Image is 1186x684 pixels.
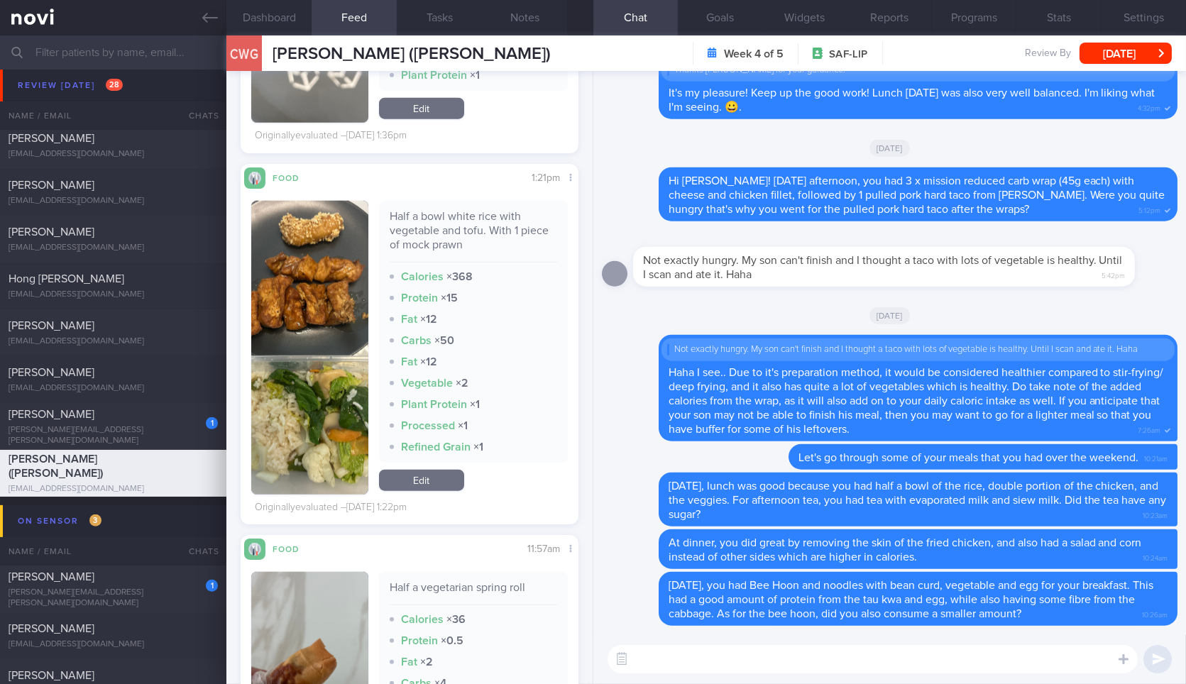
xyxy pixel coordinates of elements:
[170,537,226,566] div: Chats
[265,542,322,554] div: Food
[14,512,105,531] div: On sensor
[401,292,438,304] strong: Protein
[9,320,94,331] span: [PERSON_NAME]
[643,255,1123,280] span: Not exactly hungry. My son can't finish and I thought a taco with lots of vegetable is healthy. U...
[669,537,1142,563] span: At dinner, you did great by removing the skin of the fried chicken, and also had a salad and corn...
[255,130,407,143] div: Originally evaluated – [DATE] 1:36pm
[470,70,480,81] strong: × 1
[9,425,218,446] div: [PERSON_NAME][EMAIL_ADDRESS][PERSON_NAME][DOMAIN_NAME]
[401,377,453,389] strong: Vegetable
[724,47,784,61] strong: Week 4 of 5
[251,201,368,495] img: Half a bowl white rice with vegetable and tofu. With 1 piece of mock prawn
[1025,48,1071,60] span: Review By
[401,70,467,81] strong: Plant Protein
[9,149,218,160] div: [EMAIL_ADDRESS][DOMAIN_NAME]
[1138,422,1160,436] span: 7:26am
[9,102,218,113] div: [EMAIL_ADDRESS][DOMAIN_NAME]
[669,87,1155,113] span: It's my pleasure! Keep up the good work! Lunch [DATE] was also very well balanced. I'm liking wha...
[441,635,463,646] strong: × 0.5
[9,336,218,347] div: [EMAIL_ADDRESS][DOMAIN_NAME]
[441,292,458,304] strong: × 15
[206,417,218,429] div: 1
[420,356,437,368] strong: × 12
[401,441,471,453] strong: Refined Grain
[9,273,124,285] span: Hong [PERSON_NAME]
[390,580,557,605] div: Half a vegetarian spring roll
[401,614,444,625] strong: Calories
[401,335,432,346] strong: Carbs
[9,243,218,253] div: [EMAIL_ADDRESS][DOMAIN_NAME]
[273,45,551,62] span: [PERSON_NAME] ([PERSON_NAME])
[669,175,1165,215] span: Hi [PERSON_NAME]! [DATE] afternoon, you had 3 x mission reduced carb wrap (45g each) with cheese ...
[473,441,483,453] strong: × 1
[9,180,94,191] span: [PERSON_NAME]
[1138,100,1160,114] span: 4:32pm
[379,470,464,491] a: Edit
[9,289,218,300] div: [EMAIL_ADDRESS][DOMAIN_NAME]
[420,314,437,325] strong: × 12
[1144,451,1168,464] span: 10:21am
[9,383,218,394] div: [EMAIL_ADDRESS][DOMAIN_NAME]
[9,86,94,97] span: [PERSON_NAME]
[470,399,480,410] strong: × 1
[446,271,473,282] strong: × 368
[420,656,433,668] strong: × 2
[446,614,466,625] strong: × 36
[9,623,94,634] span: [PERSON_NAME]
[9,639,218,650] div: [EMAIL_ADDRESS][DOMAIN_NAME]
[401,314,417,325] strong: Fat
[89,514,101,526] span: 3
[9,670,94,681] span: [PERSON_NAME]
[9,453,103,479] span: [PERSON_NAME] ([PERSON_NAME])
[869,140,910,157] span: [DATE]
[798,452,1138,463] span: Let's go through some of your meals that you had over the weekend.
[9,367,94,378] span: [PERSON_NAME]
[9,133,94,144] span: [PERSON_NAME]
[456,377,468,389] strong: × 2
[390,209,557,263] div: Half a bowl white rice with vegetable and tofu. With 1 piece of mock prawn
[532,173,560,183] span: 1:21pm
[9,196,218,206] div: [EMAIL_ADDRESS][DOMAIN_NAME]
[829,48,867,62] span: SAF-LIP
[401,356,417,368] strong: Fat
[1080,43,1172,64] button: [DATE]
[379,98,464,119] a: Edit
[9,226,94,238] span: [PERSON_NAME]
[401,635,438,646] strong: Protein
[1102,267,1125,281] span: 5:42pm
[401,656,417,668] strong: Fat
[9,409,94,420] span: [PERSON_NAME]
[1138,202,1160,216] span: 5:12pm
[1142,607,1168,620] span: 10:26am
[458,420,468,431] strong: × 1
[401,271,444,282] strong: Calories
[255,502,407,514] div: Originally evaluated – [DATE] 1:22pm
[1143,507,1168,521] span: 10:23am
[869,307,910,324] span: [DATE]
[265,171,322,183] div: Food
[667,344,1169,355] div: Not exactly hungry. My son can't finish and I thought a taco with lots of vegetable is healthy. U...
[9,484,218,495] div: [EMAIL_ADDRESS][DOMAIN_NAME]
[1143,550,1168,563] span: 10:24am
[223,27,265,82] div: CWG
[434,335,454,346] strong: × 50
[401,420,455,431] strong: Processed
[669,580,1154,619] span: [DATE], you had Bee Hoon and noodles with bean curd, vegetable and egg for your breakfast. This h...
[669,367,1164,435] span: Haha I see.. Due to it's preparation method, it would be considered healthier compared to stir-fr...
[401,399,467,410] strong: Plant Protein
[527,544,560,554] span: 11:57am
[669,480,1167,520] span: [DATE], lunch was good because you had half a bowl of the rice, double portion of the chicken, an...
[206,580,218,592] div: 1
[9,588,218,609] div: [PERSON_NAME][EMAIL_ADDRESS][PERSON_NAME][DOMAIN_NAME]
[9,571,94,583] span: [PERSON_NAME]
